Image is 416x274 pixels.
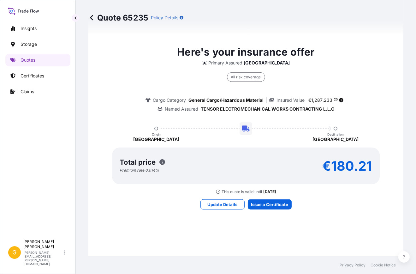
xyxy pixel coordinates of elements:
p: Primary Assured [208,60,242,66]
p: [GEOGRAPHIC_DATA] [244,60,290,66]
span: 1 [312,98,313,102]
span: 20 [334,99,338,101]
span: € [309,98,312,102]
a: Certificates [5,70,70,82]
p: Issue a Certificate [251,201,288,208]
p: Quotes [21,57,35,63]
span: , [323,98,324,102]
a: Insights [5,22,70,35]
p: Here's your insurance offer [177,45,314,60]
p: €180.21 [322,161,372,171]
p: [PERSON_NAME][EMAIL_ADDRESS][PERSON_NAME][DOMAIN_NAME] [23,251,62,266]
p: This quote is valid until [222,189,262,194]
p: Update Details [207,201,237,208]
button: Issue a Certificate [248,199,292,210]
div: All risk coverage [227,72,265,82]
span: , [313,98,315,102]
p: Premium rate 0.014 % [120,168,159,173]
p: [GEOGRAPHIC_DATA] [133,136,179,143]
a: Quotes [5,54,70,66]
p: Storage [21,41,37,47]
p: [PERSON_NAME] [PERSON_NAME] [23,239,62,249]
p: [GEOGRAPHIC_DATA] [312,136,359,143]
button: Update Details [200,199,245,210]
p: Insights [21,25,37,32]
p: Destination [327,132,344,136]
span: . [333,99,334,101]
p: Policy Details [151,15,178,21]
p: Quote 65235 [88,13,148,23]
span: 233 [324,98,333,102]
p: TENSOR ELECTROMECHANICAL WORKS CONTRACTING L.L.C [201,106,335,112]
p: Certificates [21,73,44,79]
p: Total price [120,159,156,165]
p: [DATE] [264,189,276,194]
a: Claims [5,85,70,98]
a: Privacy Policy [340,263,365,268]
p: Insured Value [277,97,305,103]
p: Origin [152,132,161,136]
p: Claims [21,88,34,95]
a: Storage [5,38,70,51]
p: Named Assured [165,106,199,112]
p: Cargo Category [153,97,186,103]
span: G [13,249,17,256]
p: General Cargo/Hazardous Material [189,97,264,103]
span: 287 [315,98,323,102]
a: Cookie Notice [371,263,396,268]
